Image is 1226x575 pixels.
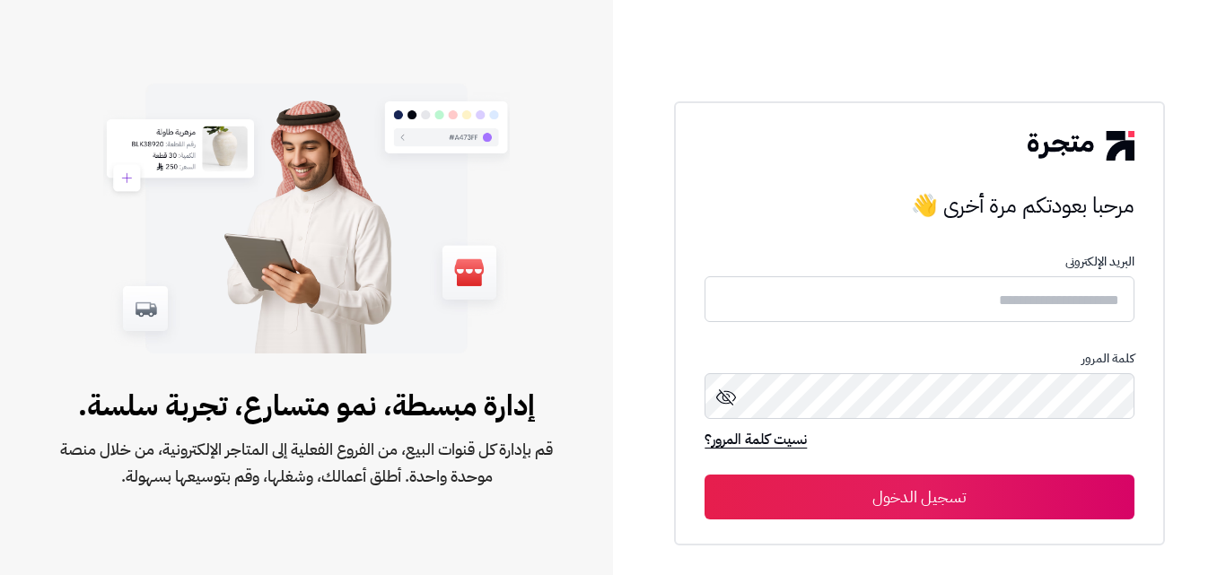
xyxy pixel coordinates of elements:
[705,475,1134,519] button: تسجيل الدخول
[57,384,556,427] span: إدارة مبسطة، نمو متسارع، تجربة سلسة.
[705,187,1134,223] h3: مرحبا بعودتكم مرة أخرى 👋
[705,352,1134,366] p: كلمة المرور
[705,429,807,454] a: نسيت كلمة المرور؟
[705,255,1134,269] p: البريد الإلكترونى
[1028,131,1134,160] img: logo-2.png
[57,436,556,490] span: قم بإدارة كل قنوات البيع، من الفروع الفعلية إلى المتاجر الإلكترونية، من خلال منصة موحدة واحدة. أط...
